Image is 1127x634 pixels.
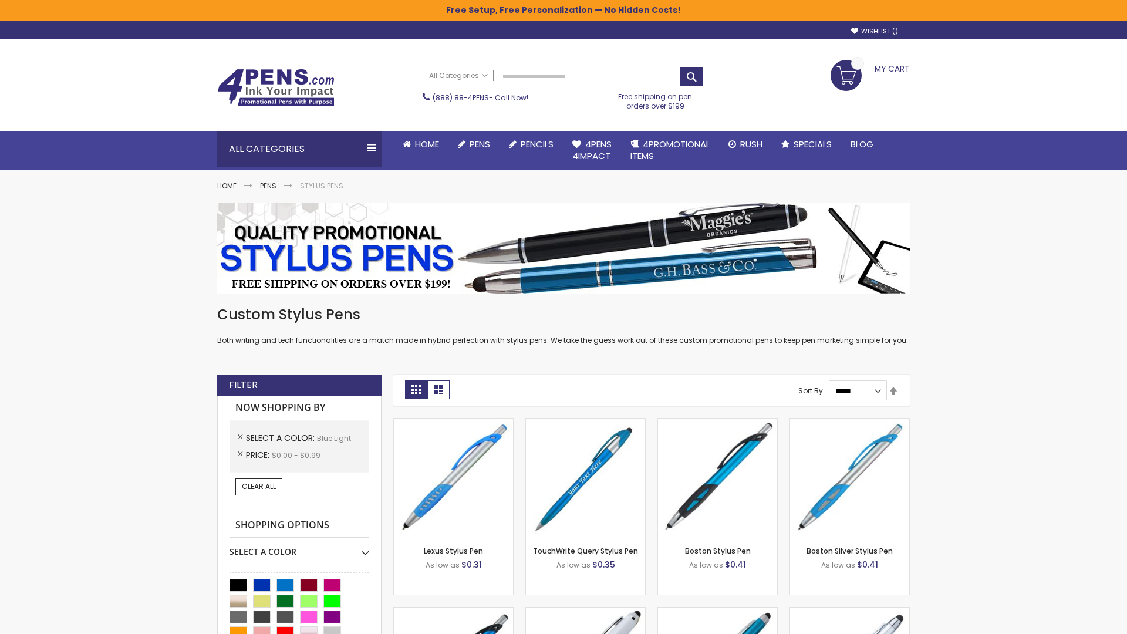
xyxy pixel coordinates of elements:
[217,181,237,191] a: Home
[592,559,615,571] span: $0.35
[423,66,494,86] a: All Categories
[689,560,723,570] span: As low as
[217,69,335,106] img: 4Pens Custom Pens and Promotional Products
[429,71,488,80] span: All Categories
[807,546,893,556] a: Boston Silver Stylus Pen
[448,131,500,157] a: Pens
[857,559,878,571] span: $0.41
[394,607,513,617] a: Lexus Metallic Stylus Pen-Blue - Light
[526,418,645,428] a: TouchWrite Query Stylus Pen-Blue Light
[630,138,710,162] span: 4PROMOTIONAL ITEMS
[526,607,645,617] a: Kimberly Logo Stylus Pens-LT-Blue
[230,538,369,558] div: Select A Color
[235,478,282,495] a: Clear All
[533,546,638,556] a: TouchWrite Query Stylus Pen
[470,138,490,150] span: Pens
[230,396,369,420] strong: Now Shopping by
[658,419,777,538] img: Boston Stylus Pen-Blue - Light
[521,138,554,150] span: Pencils
[246,432,317,444] span: Select A Color
[500,131,563,157] a: Pencils
[798,386,823,396] label: Sort By
[821,560,855,570] span: As low as
[246,449,272,461] span: Price
[229,379,258,392] strong: Filter
[790,418,909,428] a: Boston Silver Stylus Pen-Blue - Light
[790,607,909,617] a: Silver Cool Grip Stylus Pen-Blue - Light
[433,93,528,103] span: - Call Now!
[572,138,612,162] span: 4Pens 4impact
[242,481,276,491] span: Clear All
[461,559,482,571] span: $0.31
[393,131,448,157] a: Home
[851,138,873,150] span: Blog
[685,546,751,556] a: Boston Stylus Pen
[433,93,489,103] a: (888) 88-4PENS
[851,27,898,36] a: Wishlist
[272,450,320,460] span: $0.00 - $0.99
[405,380,427,399] strong: Grid
[415,138,439,150] span: Home
[394,419,513,538] img: Lexus Stylus Pen-Blue - Light
[230,513,369,538] strong: Shopping Options
[790,419,909,538] img: Boston Silver Stylus Pen-Blue - Light
[563,131,621,170] a: 4Pens4impact
[772,131,841,157] a: Specials
[719,131,772,157] a: Rush
[556,560,591,570] span: As low as
[300,181,343,191] strong: Stylus Pens
[740,138,762,150] span: Rush
[621,131,719,170] a: 4PROMOTIONALITEMS
[606,87,705,111] div: Free shipping on pen orders over $199
[841,131,883,157] a: Blog
[217,203,910,294] img: Stylus Pens
[725,559,746,571] span: $0.41
[394,418,513,428] a: Lexus Stylus Pen-Blue - Light
[794,138,832,150] span: Specials
[317,433,351,443] span: Blue Light
[526,419,645,538] img: TouchWrite Query Stylus Pen-Blue Light
[217,305,910,346] div: Both writing and tech functionalities are a match made in hybrid perfection with stylus pens. We ...
[217,131,382,167] div: All Categories
[658,418,777,428] a: Boston Stylus Pen-Blue - Light
[217,305,910,324] h1: Custom Stylus Pens
[260,181,276,191] a: Pens
[426,560,460,570] span: As low as
[424,546,483,556] a: Lexus Stylus Pen
[658,607,777,617] a: Lory Metallic Stylus Pen-Blue - Light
